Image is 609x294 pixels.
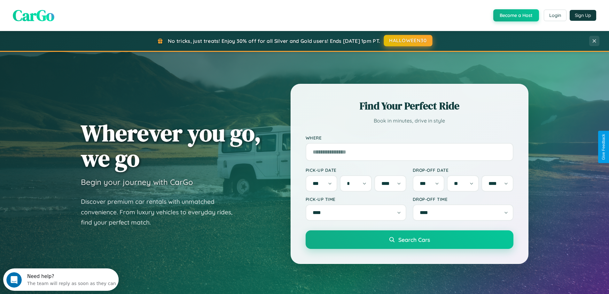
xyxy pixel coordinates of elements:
[306,135,513,140] label: Where
[13,5,54,26] span: CarGo
[81,120,261,171] h1: Wherever you go, we go
[3,3,119,20] div: Open Intercom Messenger
[306,116,513,125] p: Book in minutes, drive in style
[81,177,193,187] h3: Begin your journey with CarGo
[306,99,513,113] h2: Find Your Perfect Ride
[81,196,241,228] p: Discover premium car rentals with unmatched convenience. From luxury vehicles to everyday rides, ...
[6,272,22,288] iframe: Intercom live chat
[24,5,113,11] div: Need help?
[570,10,596,21] button: Sign Up
[3,268,119,291] iframe: Intercom live chat discovery launcher
[306,167,406,173] label: Pick-up Date
[306,196,406,202] label: Pick-up Time
[493,9,539,21] button: Become a Host
[384,35,433,46] button: HALLOWEEN30
[168,38,380,44] span: No tricks, just treats! Enjoy 30% off for all Silver and Gold users! Ends [DATE] 1pm PT.
[544,10,566,21] button: Login
[413,167,513,173] label: Drop-off Date
[306,230,513,249] button: Search Cars
[413,196,513,202] label: Drop-off Time
[601,134,606,160] div: Give Feedback
[24,11,113,17] div: The team will reply as soon as they can
[398,236,430,243] span: Search Cars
